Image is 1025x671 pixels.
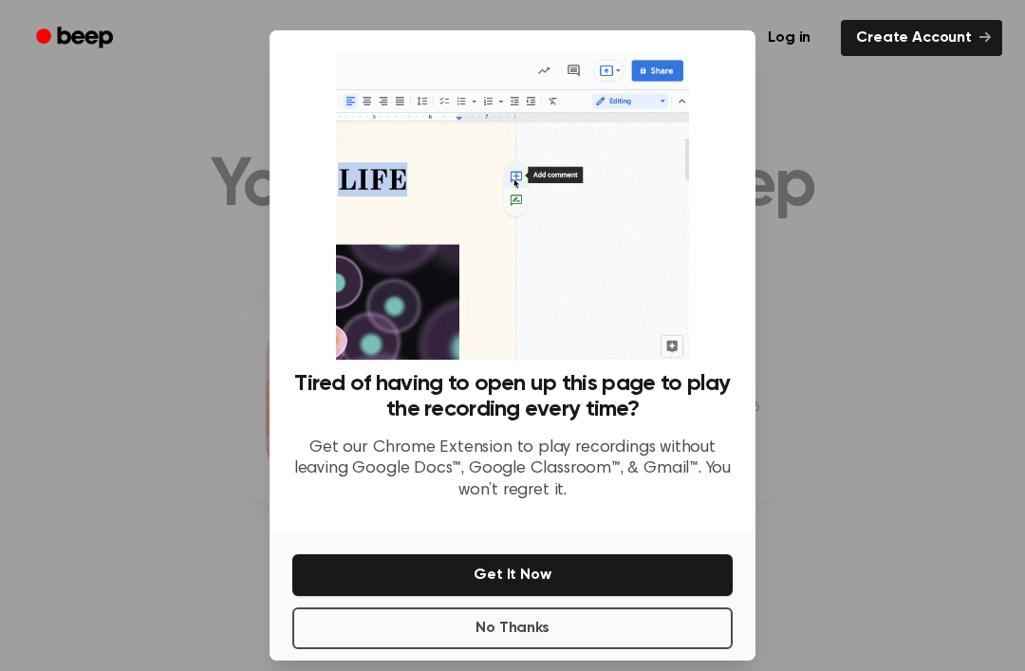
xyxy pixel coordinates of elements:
a: Beep [23,20,130,57]
button: No Thanks [292,607,733,649]
button: Get It Now [292,554,733,596]
p: Get our Chrome Extension to play recordings without leaving Google Docs™, Google Classroom™, & Gm... [292,438,733,502]
img: Beep extension in action [336,53,688,360]
h3: Tired of having to open up this page to play the recording every time? [292,371,733,422]
a: Log in [749,16,829,60]
a: Create Account [841,20,1002,56]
